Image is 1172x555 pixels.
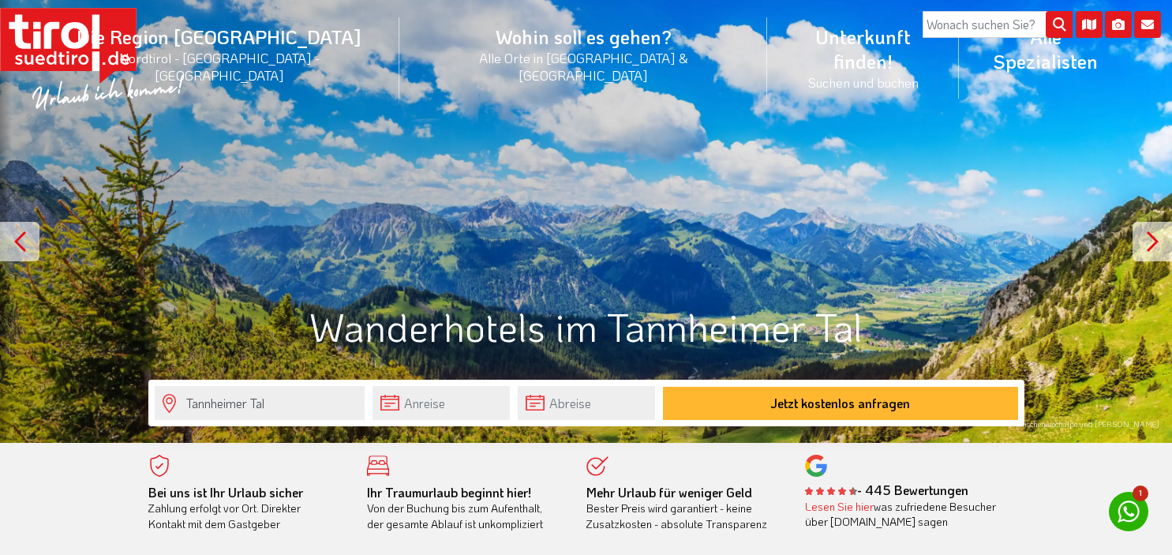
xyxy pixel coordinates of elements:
h1: Wanderhotels im Tannheimer Tal [148,305,1024,348]
div: Von der Buchung bis zum Aufenthalt, der gesamte Ablauf ist unkompliziert [367,485,563,532]
a: Alle Spezialisten [959,7,1133,91]
a: Lesen Sie hier [805,499,874,514]
a: 1 [1109,492,1148,531]
div: was zufriedene Besucher über [DOMAIN_NAME] sagen [805,499,1001,530]
i: Fotogalerie [1105,11,1132,38]
small: Nordtirol - [GEOGRAPHIC_DATA] - [GEOGRAPHIC_DATA] [58,49,380,84]
a: Unterkunft finden!Suchen und buchen [767,7,958,108]
small: Suchen und buchen [786,73,939,91]
div: Zahlung erfolgt vor Ort. Direkter Kontakt mit dem Gastgeber [148,485,344,532]
input: Abreise [518,386,655,420]
b: Bei uns ist Ihr Urlaub sicher [148,484,303,501]
i: Karte öffnen [1076,11,1103,38]
input: Wonach suchen Sie? [923,11,1073,38]
a: Wohin soll es gehen?Alle Orte in [GEOGRAPHIC_DATA] & [GEOGRAPHIC_DATA] [399,7,768,101]
b: Ihr Traumurlaub beginnt hier! [367,484,531,501]
i: Kontakt [1134,11,1161,38]
span: 1 [1133,486,1148,501]
input: Anreise [373,386,510,420]
button: Jetzt kostenlos anfragen [663,387,1018,420]
input: Wo soll's hingehen? [155,386,365,420]
b: Mehr Urlaub für weniger Geld [586,484,752,501]
div: Bester Preis wird garantiert - keine Zusatzkosten - absolute Transparenz [586,485,782,532]
b: - 445 Bewertungen [805,482,968,498]
a: Die Region [GEOGRAPHIC_DATA]Nordtirol - [GEOGRAPHIC_DATA] - [GEOGRAPHIC_DATA] [39,7,399,101]
small: Alle Orte in [GEOGRAPHIC_DATA] & [GEOGRAPHIC_DATA] [418,49,749,84]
